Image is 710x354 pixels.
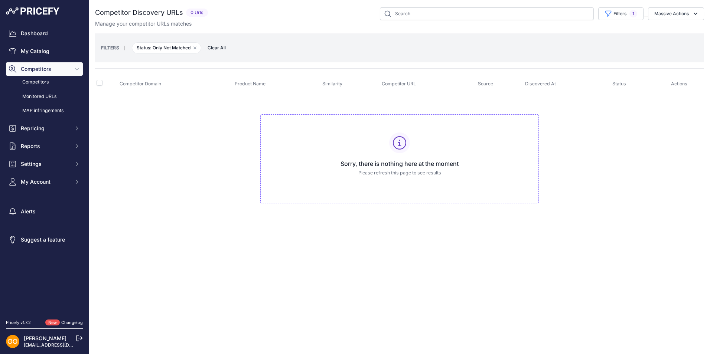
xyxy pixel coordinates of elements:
a: My Catalog [6,45,83,58]
small: | [119,46,129,50]
button: My Account [6,175,83,189]
button: Filters1 [598,7,644,20]
a: Alerts [6,205,83,218]
p: Manage your competitor URLs matches [95,20,192,27]
span: Competitor URL [382,81,416,86]
button: Repricing [6,122,83,135]
button: Clear All [204,44,229,52]
a: [EMAIL_ADDRESS][DOMAIN_NAME] [24,342,101,348]
div: Pricefy v1.7.2 [6,319,31,326]
button: Massive Actions [648,7,704,20]
a: Suggest a feature [6,233,83,246]
span: Competitors [21,65,69,73]
h2: Competitor Discovery URLs [95,7,183,18]
span: Settings [21,160,69,168]
input: Search [380,7,594,20]
span: Product Name [235,81,266,86]
span: Reports [21,142,69,150]
span: 1 [629,10,637,17]
span: Status: Only Not Matched [132,42,201,53]
a: Competitors [6,76,83,89]
span: Status [612,81,626,86]
h3: Sorry, there is nothing here at the moment [267,159,532,168]
a: Dashboard [6,27,83,40]
span: New [45,319,60,326]
img: Pricefy Logo [6,7,59,15]
a: Changelog [61,320,83,325]
span: Repricing [21,125,69,132]
small: FILTERS [101,45,119,50]
span: Competitor Domain [120,81,161,86]
button: Competitors [6,62,83,76]
span: Similarity [322,81,342,86]
a: [PERSON_NAME] [24,335,66,341]
button: Settings [6,157,83,171]
p: Please refresh this page to see results [267,170,532,177]
span: Actions [671,81,687,86]
a: MAP infringements [6,104,83,117]
span: My Account [21,178,69,186]
span: Source [478,81,493,86]
span: Discovered At [525,81,556,86]
nav: Sidebar [6,27,83,311]
button: Reports [6,140,83,153]
a: Monitored URLs [6,90,83,103]
span: 0 Urls [186,9,208,17]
